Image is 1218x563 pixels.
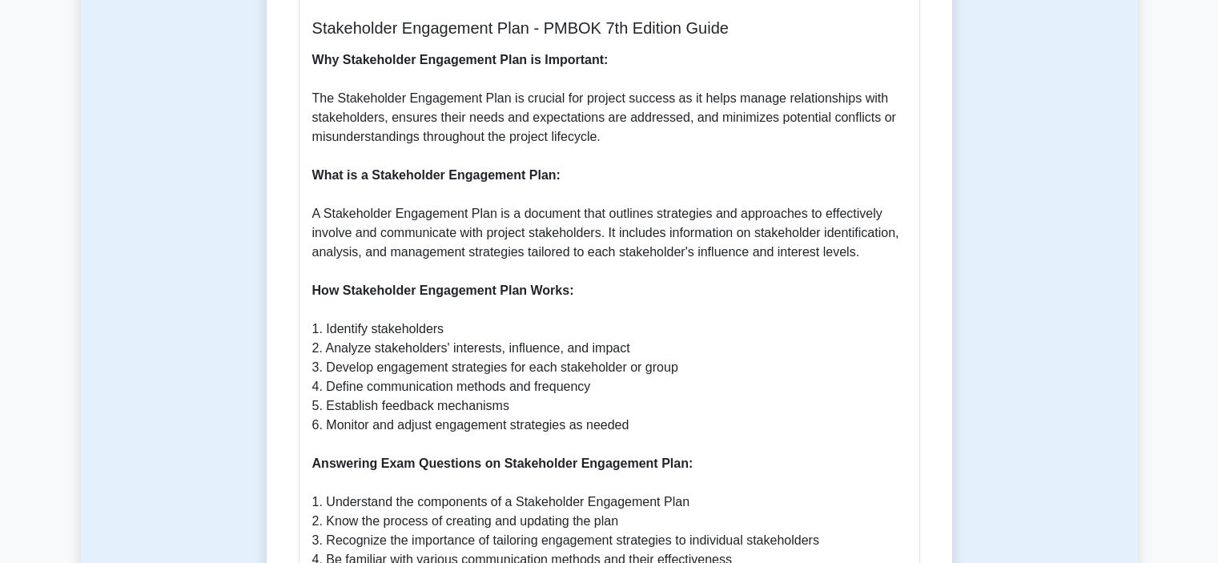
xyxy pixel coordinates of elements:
[312,456,693,470] b: Answering Exam Questions on Stakeholder Engagement Plan:
[312,53,609,66] b: Why Stakeholder Engagement Plan is Important:
[312,284,574,297] b: How Stakeholder Engagement Plan Works:
[312,168,561,182] b: What is a Stakeholder Engagement Plan:
[312,18,906,38] h5: Stakeholder Engagement Plan - PMBOK 7th Edition Guide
